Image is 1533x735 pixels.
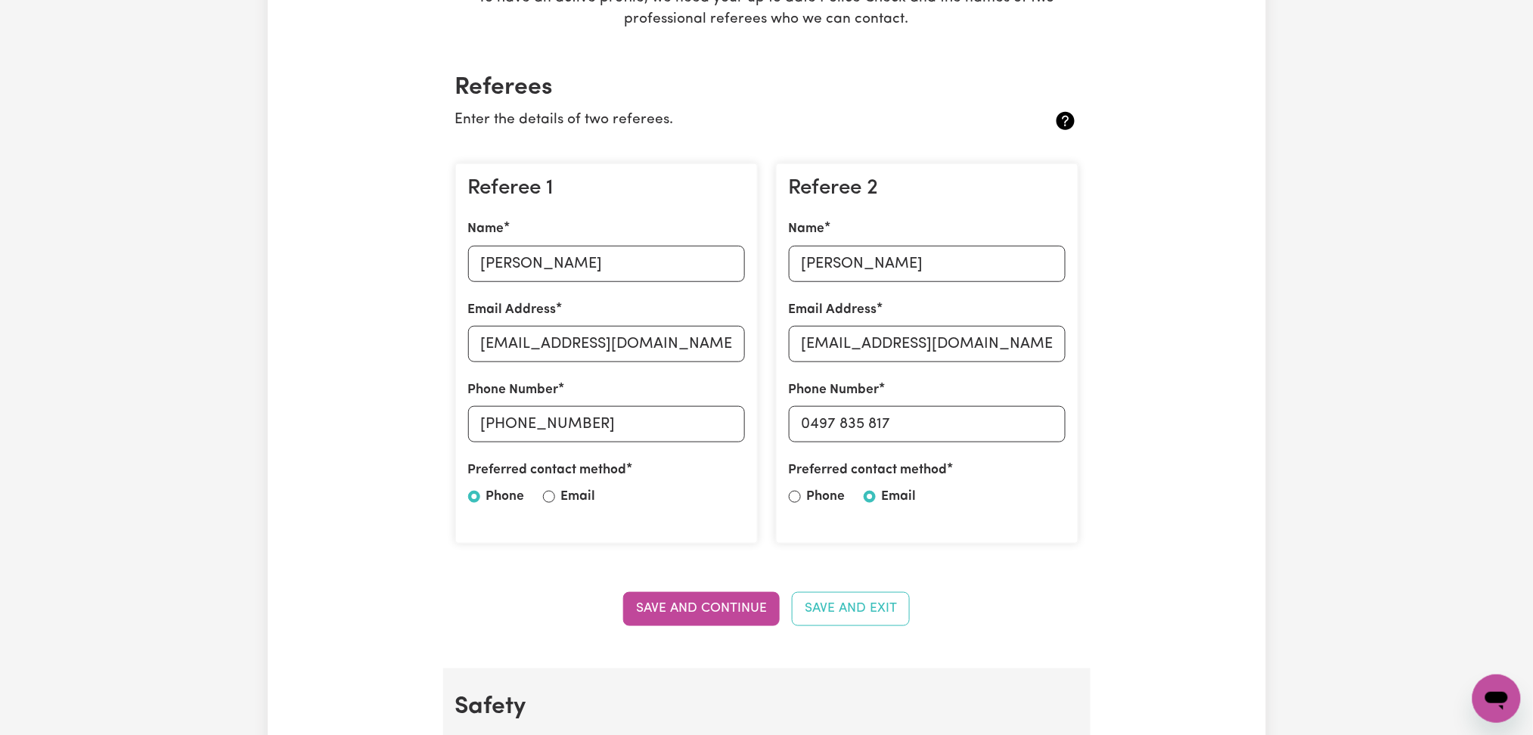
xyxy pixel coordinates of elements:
[807,487,846,507] label: Phone
[623,592,780,625] button: Save and Continue
[455,110,975,132] p: Enter the details of two referees.
[455,73,1078,102] h2: Referees
[789,461,948,480] label: Preferred contact method
[1472,675,1521,723] iframe: Button to launch messaging window
[468,461,627,480] label: Preferred contact method
[792,592,910,625] button: Save and Exit
[882,487,917,507] label: Email
[455,693,1078,721] h2: Safety
[468,380,559,400] label: Phone Number
[561,487,596,507] label: Email
[468,300,557,320] label: Email Address
[789,219,825,239] label: Name
[468,176,745,202] h3: Referee 1
[789,300,877,320] label: Email Address
[789,176,1066,202] h3: Referee 2
[468,219,504,239] label: Name
[789,380,880,400] label: Phone Number
[486,487,525,507] label: Phone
